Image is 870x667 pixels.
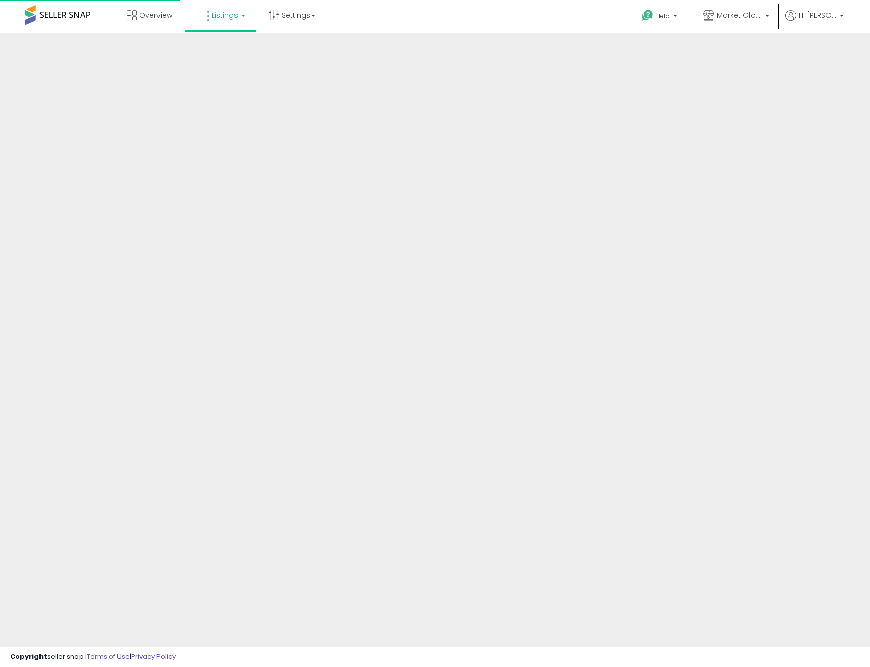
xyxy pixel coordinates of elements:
i: Get Help [641,9,654,22]
span: Market Global [717,10,762,20]
span: Hi [PERSON_NAME] [799,10,837,20]
span: Help [656,12,670,20]
a: Hi [PERSON_NAME] [785,10,844,33]
span: Listings [212,10,238,20]
span: Overview [139,10,172,20]
a: Help [634,2,687,33]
